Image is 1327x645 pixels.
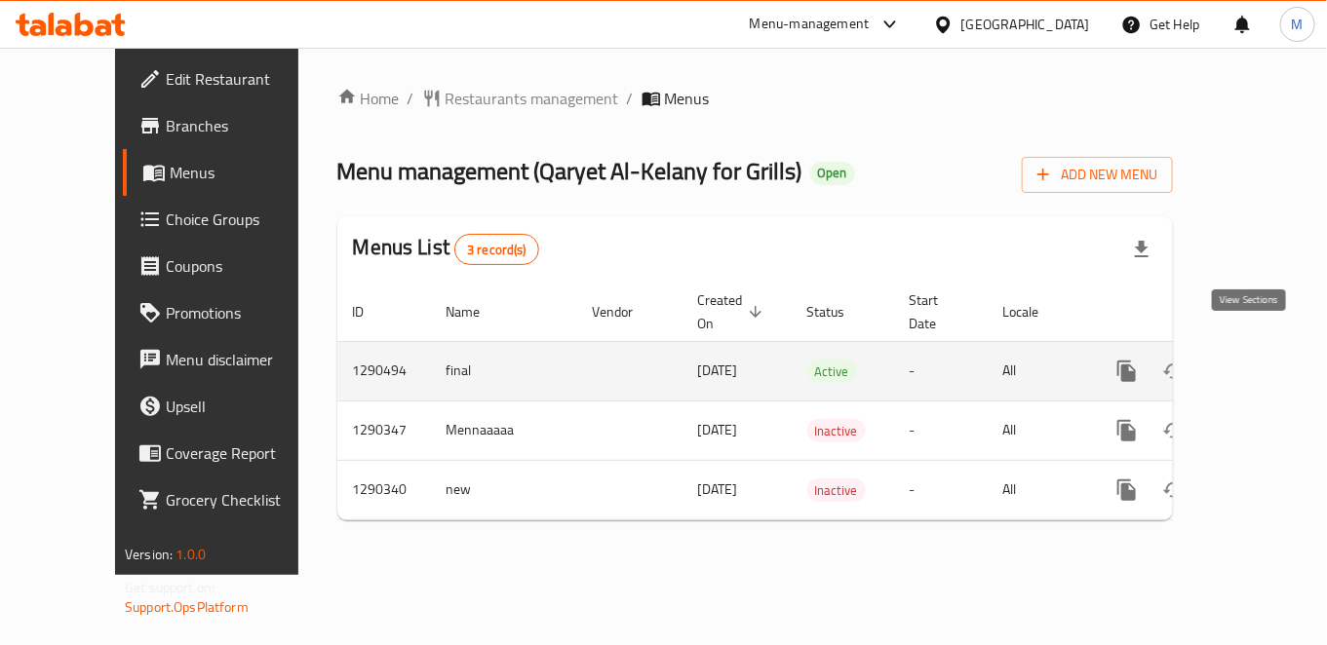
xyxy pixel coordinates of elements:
[454,234,539,265] div: Total records count
[337,460,431,519] td: 1290340
[807,360,857,383] span: Active
[698,288,768,335] span: Created On
[810,165,855,181] span: Open
[337,87,400,110] a: Home
[910,288,964,335] span: Start Date
[810,162,855,185] div: Open
[1104,348,1151,395] button: more
[166,254,321,278] span: Coupons
[1151,407,1197,454] button: Change Status
[1118,226,1165,273] div: Export file
[807,420,866,442] span: Inactive
[961,14,1090,35] div: [GEOGRAPHIC_DATA]
[170,161,321,184] span: Menus
[1292,14,1304,35] span: M
[750,13,870,36] div: Menu-management
[337,283,1307,520] table: enhanced table
[123,336,336,383] a: Menu disclaimer
[123,149,336,196] a: Menus
[166,208,321,231] span: Choice Groups
[988,400,1088,460] td: All
[166,67,321,91] span: Edit Restaurant
[176,542,206,567] span: 1.0.0
[1022,157,1173,193] button: Add New Menu
[1003,300,1065,323] span: Locale
[431,341,577,400] td: final
[123,102,336,149] a: Branches
[422,87,619,110] a: Restaurants management
[1104,467,1151,513] button: more
[627,87,634,110] li: /
[698,417,738,442] span: [DATE]
[123,289,336,336] a: Promotions
[807,360,857,383] div: Active
[807,300,871,323] span: Status
[123,56,336,102] a: Edit Restaurant
[166,348,321,371] span: Menu disclaimer
[125,594,249,620] a: Support.OpsPlatform
[431,400,577,460] td: Mennaaaaa
[123,243,336,289] a: Coupons
[337,341,431,400] td: 1290494
[123,196,336,243] a: Choice Groups
[807,479,866,502] span: Inactive
[337,400,431,460] td: 1290347
[1088,283,1307,342] th: Actions
[125,575,215,600] span: Get support on:
[123,383,336,430] a: Upsell
[894,400,988,460] td: -
[166,301,321,324] span: Promotions
[166,441,321,465] span: Coverage Report
[353,233,539,265] h2: Menus List
[1151,467,1197,513] button: Change Status
[1151,348,1197,395] button: Change Status
[988,341,1088,400] td: All
[353,300,390,323] span: ID
[807,419,866,442] div: Inactive
[447,300,506,323] span: Name
[894,460,988,519] td: -
[455,241,538,259] span: 3 record(s)
[166,488,321,512] span: Grocery Checklist
[665,87,710,110] span: Menus
[166,114,321,137] span: Branches
[698,358,738,383] span: [DATE]
[123,430,336,476] a: Coverage Report
[807,478,866,502] div: Inactive
[166,395,321,418] span: Upsell
[337,87,1173,110] nav: breadcrumb
[337,149,802,193] span: Menu management ( Qaryet Al-Kelany for Grills )
[408,87,414,110] li: /
[988,460,1088,519] td: All
[1037,163,1157,187] span: Add New Menu
[1104,407,1151,454] button: more
[698,476,738,502] span: [DATE]
[123,476,336,523] a: Grocery Checklist
[431,460,577,519] td: new
[593,300,659,323] span: Vendor
[894,341,988,400] td: -
[446,87,619,110] span: Restaurants management
[125,542,173,567] span: Version:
